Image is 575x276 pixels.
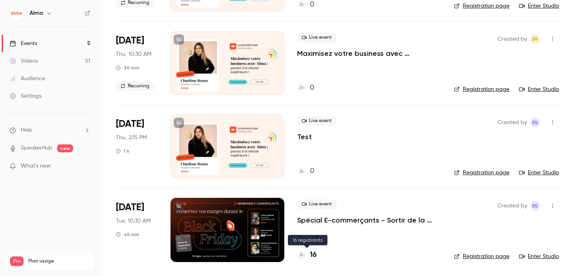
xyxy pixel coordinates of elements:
[21,162,51,170] span: What's new
[10,39,37,47] div: Events
[21,144,52,152] a: SpeakerHub
[10,126,90,134] li: help-dropdown-opener
[30,9,43,17] h6: Alma
[498,201,527,211] span: Created by
[116,118,144,130] span: [DATE]
[116,134,147,142] span: Thu, 2:15 PM
[116,81,154,91] span: Recurring
[530,201,540,211] span: Evan SAIDI
[519,2,559,10] a: Enter Studio
[10,92,42,100] div: Settings
[310,166,314,177] h4: 0
[519,85,559,93] a: Enter Studio
[297,116,337,126] span: Live event
[532,34,538,44] span: ER
[116,231,139,238] div: 45 min
[297,199,337,209] span: Live event
[530,118,540,127] span: Evan SAIDI
[519,169,559,177] a: Enter Studio
[297,83,314,93] a: 0
[116,50,151,58] span: Thu, 10:30 AM
[297,166,314,177] a: 0
[10,7,23,20] img: Alma
[10,57,38,65] div: Videos
[10,75,45,83] div: Audience
[297,250,317,260] a: 16
[116,201,144,214] span: [DATE]
[310,250,317,260] h4: 16
[530,34,540,44] span: Eric ROMER
[297,33,337,42] span: Live event
[28,258,90,264] span: Plan usage
[116,31,158,95] div: Sep 18 Thu, 10:30 AM (Europe/Paris)
[116,65,139,71] div: 30 min
[116,148,129,154] div: 1 h
[81,163,90,170] iframe: Noticeable Trigger
[498,118,527,127] span: Created by
[116,114,158,178] div: Sep 25 Thu, 2:15 PM (Europe/Paris)
[532,201,538,211] span: ES
[116,217,151,225] span: Tue, 10:30 AM
[519,252,559,260] a: Enter Studio
[297,132,312,142] a: Test
[532,118,538,127] span: ES
[21,126,32,134] span: Help
[10,256,24,266] span: Pro
[454,252,510,260] a: Registration page
[297,49,441,58] a: Maximisez votre business avec [PERSON_NAME] : passez à la vitesse supérieure !
[454,85,510,93] a: Registration page
[498,34,527,44] span: Created by
[116,198,158,262] div: Sep 30 Tue, 10:30 AM (Europe/Paris)
[310,83,314,93] h4: 0
[57,144,73,152] span: new
[454,2,510,10] a: Registration page
[454,169,510,177] a: Registration page
[297,215,441,225] a: Spécial E-commerçants - Sortir de la guerre des prix et préserver ses marges pendant [DATE][DATE]
[116,34,144,47] span: [DATE]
